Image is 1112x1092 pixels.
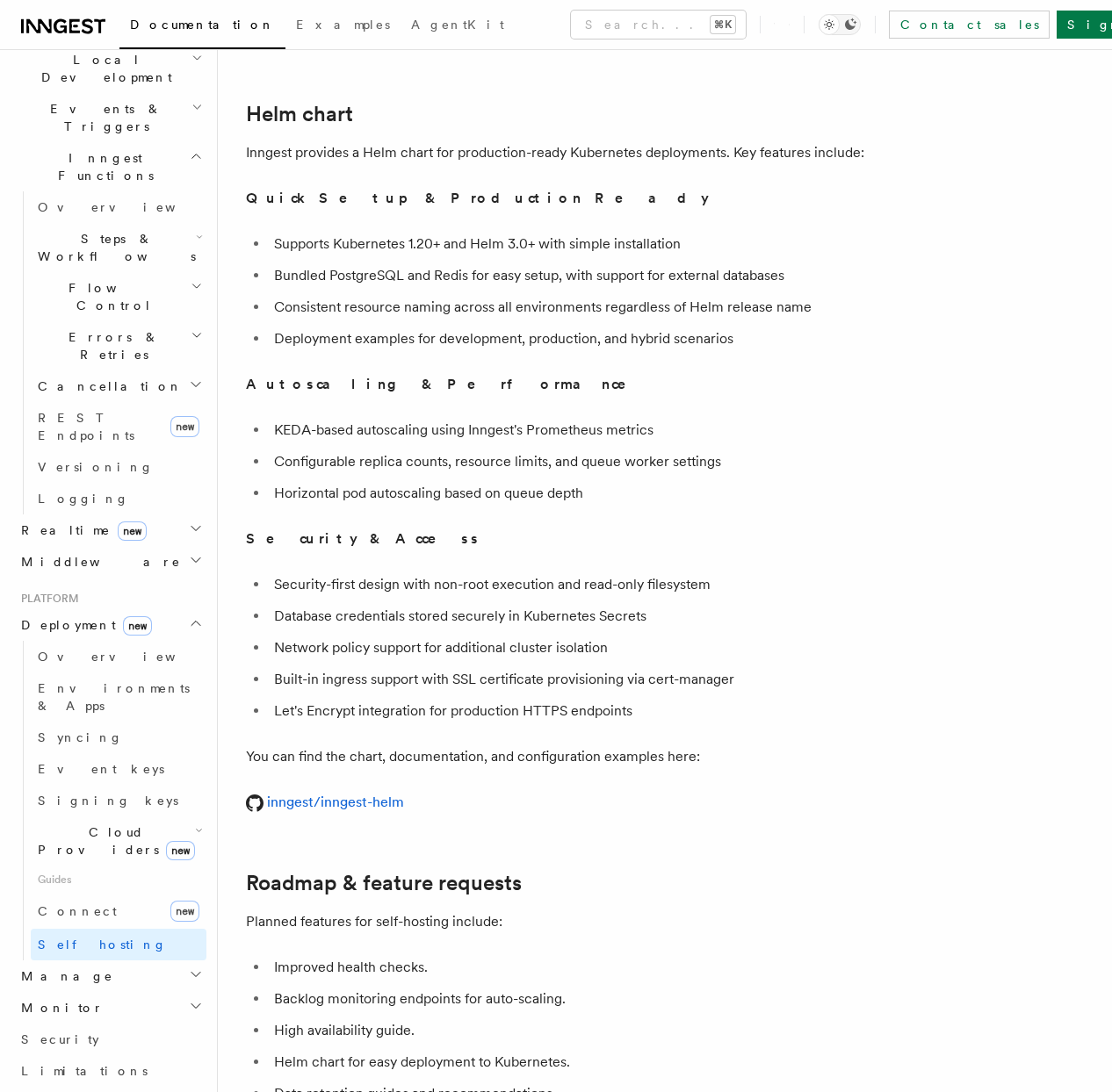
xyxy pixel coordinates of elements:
[269,449,949,474] li: Configurable replica counts, resource limits, and queue worker settings
[31,894,206,929] a: Connectnew
[14,514,206,546] button: Realtimenew
[14,100,191,135] span: Events & Triggers
[269,955,949,980] li: Improved health checks.
[14,592,79,606] span: Platform
[31,223,206,272] button: Steps & Workflows
[571,11,746,39] button: Search...⌘K
[38,730,123,744] span: Syncing
[14,93,206,142] button: Events & Triggers
[246,190,709,206] strong: Quick Setup & Production Ready
[31,483,206,514] a: Logging
[246,871,522,895] a: Roadmap & feature requests
[166,841,195,860] span: new
[31,377,183,395] span: Cancellation
[296,18,390,32] span: Examples
[246,140,949,165] p: Inngest provides a Helm chart for production-ready Kubernetes deployments. Key features include:
[38,411,134,442] span: REST Endpoints
[14,51,191,86] span: Local Development
[31,816,206,866] button: Cloud Providersnew
[269,481,949,506] li: Horizontal pod autoscaling based on queue depth
[38,938,167,952] span: Self hosting
[269,699,949,723] li: Let's Encrypt integration for production HTTPS endpoints
[31,929,206,960] a: Self hosting
[14,992,206,1024] button: Monitor
[31,753,206,785] a: Event keys
[14,967,113,985] span: Manage
[31,321,206,370] button: Errors & Retries
[246,909,949,934] p: Planned features for self-hosting include:
[889,11,1050,39] a: Contact sales
[31,328,191,363] span: Errors & Retries
[14,641,206,960] div: Deploymentnew
[269,987,949,1011] li: Backlog monitoring endpoints for auto-scaling.
[31,823,195,859] span: Cloud Providers
[14,960,206,992] button: Manage
[31,722,206,753] a: Syncing
[14,609,206,641] button: Deploymentnew
[246,744,949,769] p: You can find the chart, documentation, and configuration examples here:
[31,451,206,483] a: Versioning
[14,142,206,191] button: Inngest Functions
[711,16,735,33] kbd: ⌘K
[38,794,178,808] span: Signing keys
[269,232,949,256] li: Supports Kubernetes 1.20+ and Helm 3.0+ with simple installation
[170,416,199,437] span: new
[246,376,651,392] strong: Autoscaling & Performance
[411,18,504,32] span: AgentKit
[31,402,206,451] a: REST Endpointsnew
[31,191,206,223] a: Overview
[14,149,190,184] span: Inngest Functions
[14,191,206,514] div: Inngest Functions
[269,418,949,442] li: KEDA-based autoscaling using Inngest's Prometheus metrics
[269,636,949,660] li: Network policy support for additional cluster isolation
[285,5,401,47] a: Examples
[14,616,152,634] span: Deployment
[14,999,104,1017] span: Monitor
[819,14,861,35] button: Toggle dark mode
[21,1064,148,1078] span: Limitations
[38,762,164,776] span: Event keys
[31,370,206,402] button: Cancellation
[269,1018,949,1043] li: High availability guide.
[246,102,353,126] a: Helm chart
[31,272,206,321] button: Flow Control
[170,901,199,922] span: new
[31,785,206,816] a: Signing keys
[269,604,949,629] li: Database credentials stored securely in Kubernetes Secrets
[269,327,949,351] li: Deployment examples for development, production, and hybrid scenarios
[118,521,147,541] span: new
[38,904,117,918] span: Connect
[21,1032,99,1046] span: Security
[14,1055,206,1087] a: Limitations
[130,18,275,32] span: Documentation
[123,616,152,636] span: new
[401,5,515,47] a: AgentKit
[269,295,949,320] li: Consistent resource naming across all environments regardless of Helm release name
[269,263,949,288] li: Bundled PostgreSQL and Redis for easy setup, with support for external databases
[14,546,206,578] button: Middleware
[38,650,219,664] span: Overview
[31,230,196,265] span: Steps & Workflows
[38,200,219,214] span: Overview
[14,521,147,539] span: Realtime
[269,667,949,692] li: Built-in ingress support with SSL certificate provisioning via cert-manager
[31,641,206,672] a: Overview
[246,794,404,810] a: inngest/inngest-helm
[14,553,181,571] span: Middleware
[14,44,206,93] button: Local Development
[269,572,949,597] li: Security-first design with non-root execution and read-only filesystem
[38,460,154,474] span: Versioning
[246,530,480,547] strong: Security & Access
[119,5,285,49] a: Documentation
[31,279,191,314] span: Flow Control
[31,866,206,894] span: Guides
[38,492,129,506] span: Logging
[14,1024,206,1055] a: Security
[38,681,190,713] span: Environments & Apps
[31,672,206,722] a: Environments & Apps
[269,1050,949,1074] li: Helm chart for easy deployment to Kubernetes.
